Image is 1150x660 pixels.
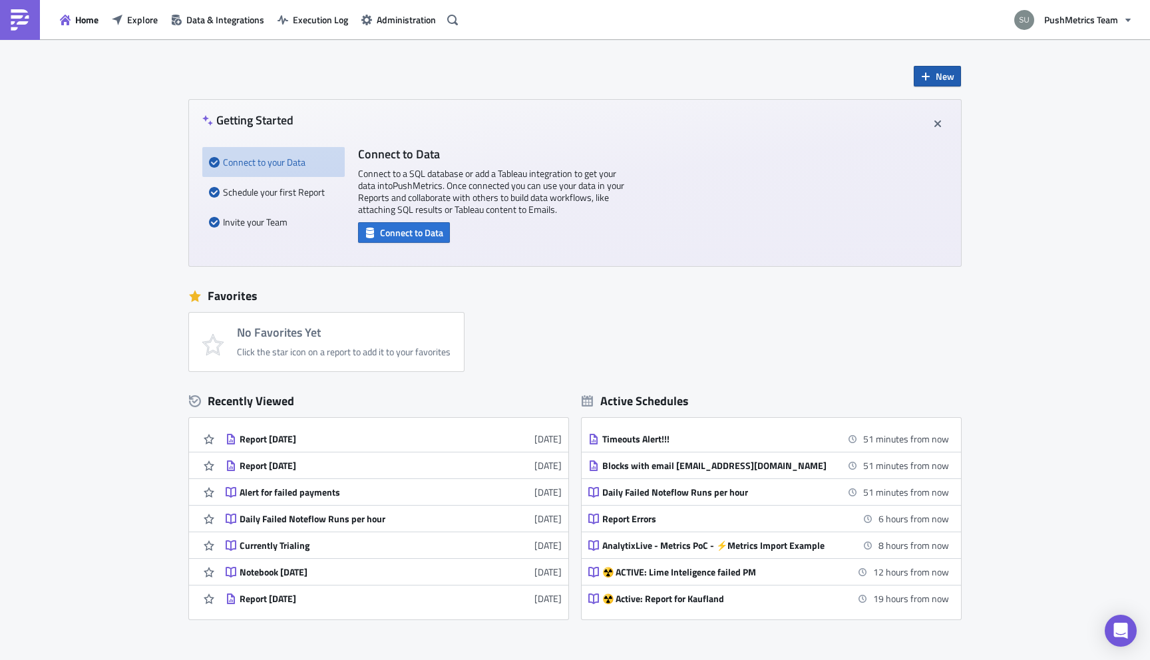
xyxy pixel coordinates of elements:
div: AnalytixLive - Metrics PoC - ⚡️Metrics Import Example [602,540,835,552]
time: 2025-10-09T13:28:59Z [534,458,562,472]
a: AnalytixLive - Metrics PoC - ⚡️Metrics Import Example8 hours from now [588,532,949,558]
div: Click the star icon on a report to add it to your favorites [237,346,451,358]
span: New [936,69,954,83]
time: 2025-10-08T18:01:49Z [534,485,562,499]
div: Open Intercom Messenger [1105,615,1137,647]
span: Administration [377,13,436,27]
p: Connect to a SQL database or add a Tableau integration to get your data into PushMetrics . Once c... [358,168,624,216]
div: Invite your Team [209,207,338,237]
a: Daily Failed Noteflow Runs per hour51 minutes from now [588,479,949,505]
span: Connect to Data [380,226,443,240]
span: PushMetrics Team [1044,13,1118,27]
button: Connect to Data [358,222,450,243]
a: Alert for failed payments[DATE] [226,479,562,505]
div: ☢️ ACTIVE: Lime Inteligence failed PM [602,566,835,578]
a: Report [DATE][DATE] [226,452,562,478]
div: Daily Failed Noteflow Runs per hour [602,486,835,498]
h4: Connect to Data [358,147,624,161]
a: Report [DATE][DATE] [226,585,562,611]
img: PushMetrics [9,9,31,31]
img: Avatar [1013,9,1036,31]
a: Report [DATE][DATE] [226,426,562,452]
time: 2025-10-14 00:00 [873,565,949,579]
a: Report Errors6 hours from now [588,506,949,532]
a: ☢️ ACTIVE: Lime Inteligence failed PM12 hours from now [588,559,949,585]
button: Execution Log [271,9,355,30]
div: Active Schedules [582,393,689,409]
time: 2025-10-13 20:00 [878,538,949,552]
div: Blocks with email [EMAIL_ADDRESS][DOMAIN_NAME] [602,460,835,472]
a: Daily Failed Noteflow Runs per hour[DATE] [226,506,562,532]
div: Report [DATE] [240,593,473,605]
h4: Getting Started [202,113,293,127]
div: ☢️ Active: Report for Kaufland [602,593,835,605]
a: Connect to Data [358,224,450,238]
div: Schedule your first Report [209,177,338,207]
time: 2025-08-27T15:04:18Z [534,565,562,579]
button: Explore [105,9,164,30]
a: Notebook [DATE][DATE] [226,559,562,585]
div: Daily Failed Noteflow Runs per hour [240,513,473,525]
div: Report [DATE] [240,460,473,472]
button: PushMetrics Team [1006,5,1140,35]
div: Report Errors [602,513,835,525]
div: Recently Viewed [189,391,568,411]
span: Data & Integrations [186,13,264,27]
button: New [914,66,961,86]
div: Alert for failed payments [240,486,473,498]
time: 2025-08-27T15:03:58Z [534,591,562,605]
button: Home [53,9,105,30]
time: 2025-10-13 13:00 [863,458,949,472]
a: Currently Trialing[DATE] [226,532,562,558]
time: 2025-10-08T18:01:05Z [534,512,562,526]
div: Currently Trialing [240,540,473,552]
time: 2025-10-09T14:06:16Z [534,432,562,446]
span: Home [75,13,98,27]
a: ☢️ Active: Report for Kaufland19 hours from now [588,585,949,611]
div: Report [DATE] [240,433,473,445]
div: Notebook [DATE] [240,566,473,578]
div: Favorites [189,286,961,306]
button: Administration [355,9,443,30]
time: 2025-10-14 07:00 [873,591,949,605]
h4: No Favorites Yet [237,326,451,339]
time: 2025-10-13 18:00 [878,512,949,526]
time: 2025-10-13 13:00 [863,485,949,499]
a: Blocks with email [EMAIL_ADDRESS][DOMAIN_NAME]51 minutes from now [588,452,949,478]
button: Data & Integrations [164,9,271,30]
div: Connect to your Data [209,147,338,177]
div: Timeouts Alert!!! [602,433,835,445]
time: 2025-08-28T10:33:07Z [534,538,562,552]
a: Timeouts Alert!!!51 minutes from now [588,426,949,452]
span: Explore [127,13,158,27]
time: 2025-10-13 13:00 [863,432,949,446]
span: Execution Log [293,13,348,27]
